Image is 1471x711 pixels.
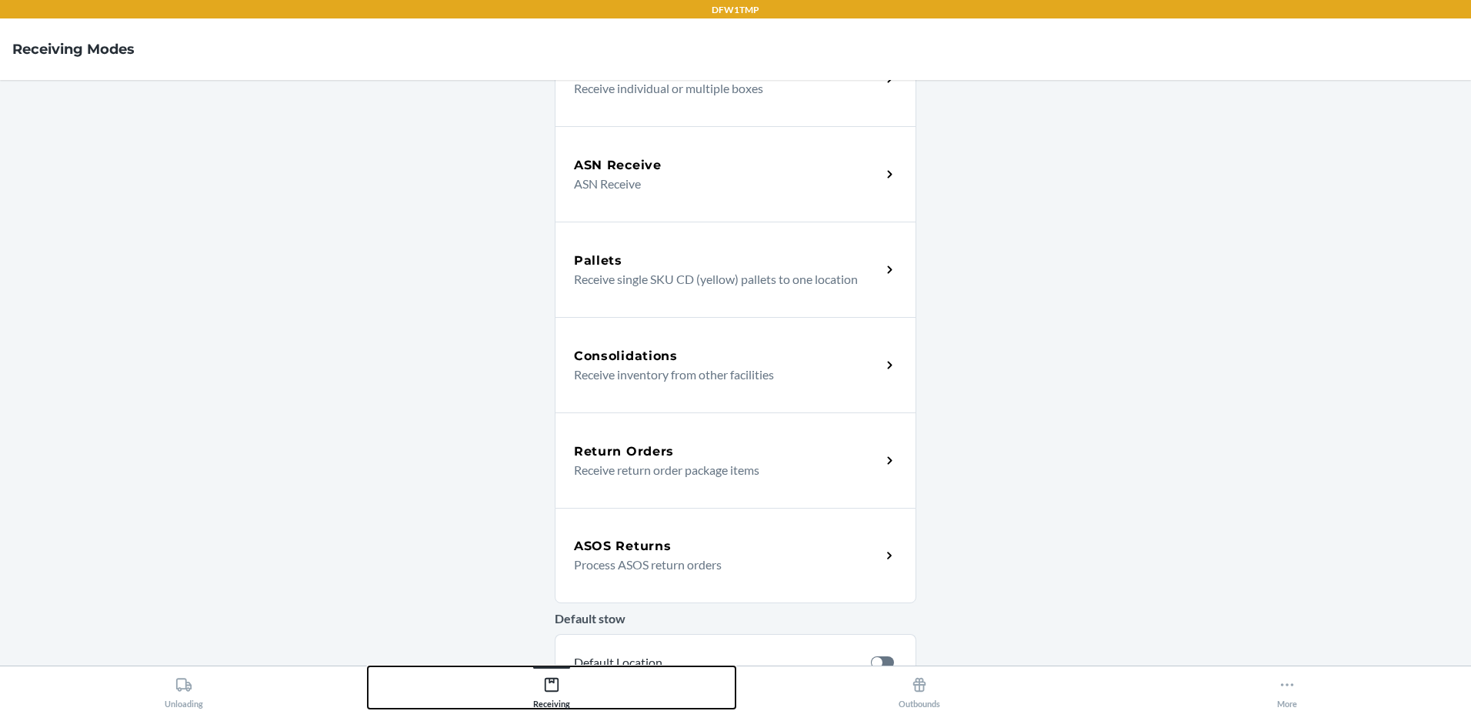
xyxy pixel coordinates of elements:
h4: Receiving Modes [12,39,135,59]
p: Receive individual or multiple boxes [574,79,869,98]
p: DFW1TMP [712,3,759,17]
button: Receiving [368,666,735,709]
button: More [1103,666,1471,709]
div: Outbounds [899,670,940,709]
a: ConsolidationsReceive inventory from other facilities [555,317,916,412]
div: More [1277,670,1297,709]
h5: Consolidations [574,347,678,366]
p: Receive single SKU CD (yellow) pallets to one location [574,270,869,289]
div: Receiving [533,670,570,709]
a: ASN ReceiveASN Receive [555,126,916,222]
a: ASOS ReturnsProcess ASOS return orders [555,508,916,603]
h5: ASN Receive [574,156,662,175]
p: Process ASOS return orders [574,556,869,574]
h5: Return Orders [574,442,674,461]
a: Return OrdersReceive return order package items [555,412,916,508]
button: Outbounds [735,666,1103,709]
p: Default stow [555,609,916,628]
p: ASN Receive [574,175,869,193]
p: Default Location [574,653,859,672]
a: PalletsReceive single SKU CD (yellow) pallets to one location [555,222,916,317]
p: Receive return order package items [574,461,869,479]
p: Receive inventory from other facilities [574,366,869,384]
div: Unloading [165,670,203,709]
h5: ASOS Returns [574,537,671,556]
h5: Pallets [574,252,622,270]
